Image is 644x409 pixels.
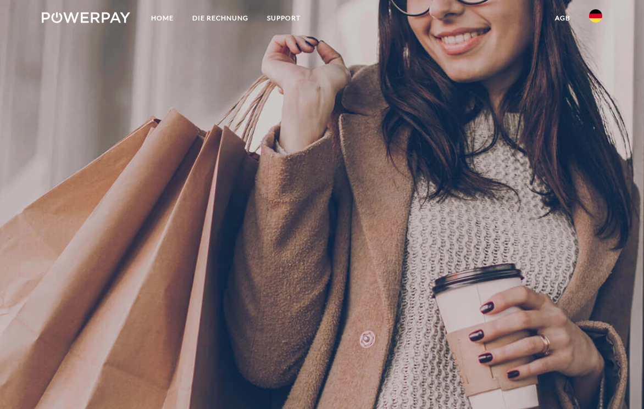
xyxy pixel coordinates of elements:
[589,9,602,23] img: de
[42,12,130,23] img: logo-powerpay-white.svg
[546,8,580,28] a: agb
[183,8,258,28] a: DIE RECHNUNG
[258,8,310,28] a: SUPPORT
[142,8,183,28] a: Home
